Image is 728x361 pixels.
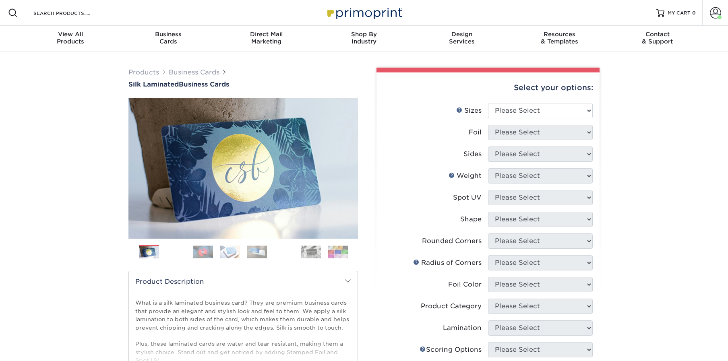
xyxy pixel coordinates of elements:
[413,258,482,268] div: Radius of Corners
[120,26,217,52] a: BusinessCards
[443,323,482,333] div: Lamination
[324,4,404,21] img: Primoprint
[217,31,315,38] span: Direct Mail
[328,245,348,258] img: Business Cards 08
[315,31,413,38] span: Shop By
[469,128,482,137] div: Foil
[247,245,267,258] img: Business Cards 05
[22,31,120,45] div: Products
[301,245,321,258] img: Business Cards 07
[511,31,608,38] span: Resources
[413,31,511,45] div: Services
[449,171,482,181] div: Weight
[456,106,482,116] div: Sizes
[420,345,482,355] div: Scoring Options
[448,280,482,289] div: Foil Color
[217,31,315,45] div: Marketing
[128,80,179,88] span: Silk Laminated
[608,31,706,45] div: & Support
[120,31,217,45] div: Cards
[166,242,186,262] img: Business Cards 02
[22,26,120,52] a: View AllProducts
[463,149,482,159] div: Sides
[169,68,219,76] a: Business Cards
[120,31,217,38] span: Business
[511,26,608,52] a: Resources& Templates
[139,242,159,262] img: Business Cards 01
[608,31,706,38] span: Contact
[128,68,159,76] a: Products
[668,10,691,17] span: MY CART
[274,242,294,262] img: Business Cards 06
[608,26,706,52] a: Contact& Support
[128,80,358,88] h1: Business Cards
[511,31,608,45] div: & Templates
[422,236,482,246] div: Rounded Corners
[220,245,240,258] img: Business Cards 04
[315,31,413,45] div: Industry
[129,271,358,292] h2: Product Description
[460,215,482,224] div: Shape
[128,54,358,283] img: Silk Laminated 01
[692,10,696,16] span: 0
[315,26,413,52] a: Shop ByIndustry
[413,31,511,38] span: Design
[413,26,511,52] a: DesignServices
[453,193,482,202] div: Spot UV
[193,245,213,258] img: Business Cards 03
[128,80,358,88] a: Silk LaminatedBusiness Cards
[22,31,120,38] span: View All
[217,26,315,52] a: Direct MailMarketing
[33,8,111,18] input: SEARCH PRODUCTS.....
[383,72,593,103] div: Select your options:
[421,301,482,311] div: Product Category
